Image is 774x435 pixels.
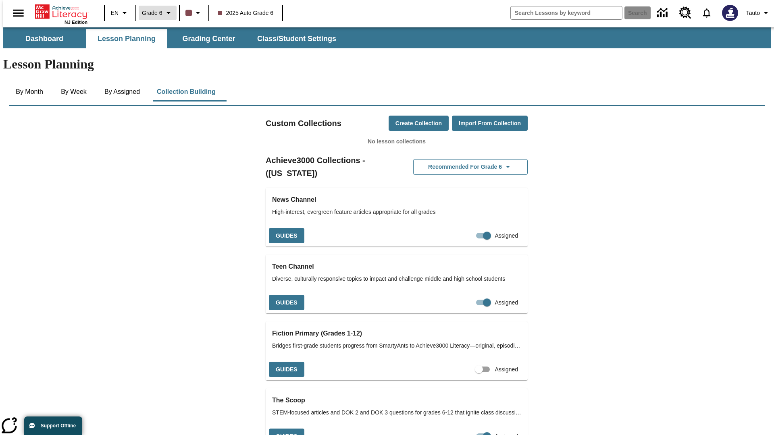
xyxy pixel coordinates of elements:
[413,159,528,175] button: Recommended for Grade 6
[272,194,521,205] h3: News Channel
[9,82,50,101] button: By Month
[495,365,518,374] span: Assigned
[389,116,449,131] button: Create Collection
[41,423,76,429] span: Support Offline
[98,34,156,43] span: Lesson Planning
[269,228,304,244] button: Guides
[269,362,304,377] button: Guides
[218,9,274,17] span: 2025 Auto Grade 6
[150,82,222,101] button: Collection Building
[266,117,341,130] h2: Custom Collections
[272,342,521,350] span: Bridges first-grade students progress from SmartyAnts to Achieve3000 Literacy—original, episodic ...
[251,29,343,48] button: Class/Student Settings
[25,34,63,43] span: Dashboard
[495,232,518,240] span: Assigned
[746,9,760,17] span: Tauto
[3,29,343,48] div: SubNavbar
[696,2,717,23] a: Notifications
[111,9,119,17] span: EN
[674,2,696,24] a: Resource Center, Will open in new tab
[266,137,528,146] p: No lesson collections
[257,34,336,43] span: Class/Student Settings
[6,1,30,25] button: Open side menu
[35,4,87,20] a: Home
[743,6,774,20] button: Profile/Settings
[452,116,528,131] button: Import from Collection
[272,408,521,417] span: STEM-focused articles and DOK 2 and DOK 3 questions for grades 6-12 that ignite class discussions...
[169,29,249,48] button: Grading Center
[272,275,521,283] span: Diverse, culturally responsive topics to impact and challenge middle and high school students
[98,82,146,101] button: By Assigned
[652,2,674,24] a: Data Center
[64,20,87,25] span: NJ Edition
[35,3,87,25] div: Home
[269,295,304,311] button: Guides
[107,6,133,20] button: Language: EN, Select a language
[722,5,738,21] img: Avatar
[272,395,521,406] h3: The Scoop
[182,34,235,43] span: Grading Center
[142,9,162,17] span: Grade 6
[717,2,743,23] button: Select a new avatar
[86,29,167,48] button: Lesson Planning
[139,6,177,20] button: Grade: Grade 6, Select a grade
[511,6,622,19] input: search field
[495,298,518,307] span: Assigned
[54,82,94,101] button: By Week
[272,261,521,272] h3: Teen Channel
[4,29,85,48] button: Dashboard
[3,27,771,48] div: SubNavbar
[272,208,521,216] span: High-interest, evergreen feature articles appropriate for all grades
[3,57,771,72] h1: Lesson Planning
[24,416,82,435] button: Support Offline
[182,6,206,20] button: Class color is dark brown. Change class color
[272,328,521,339] h3: Fiction Primary (Grades 1-12)
[266,154,397,180] h2: Achieve3000 Collections - ([US_STATE])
